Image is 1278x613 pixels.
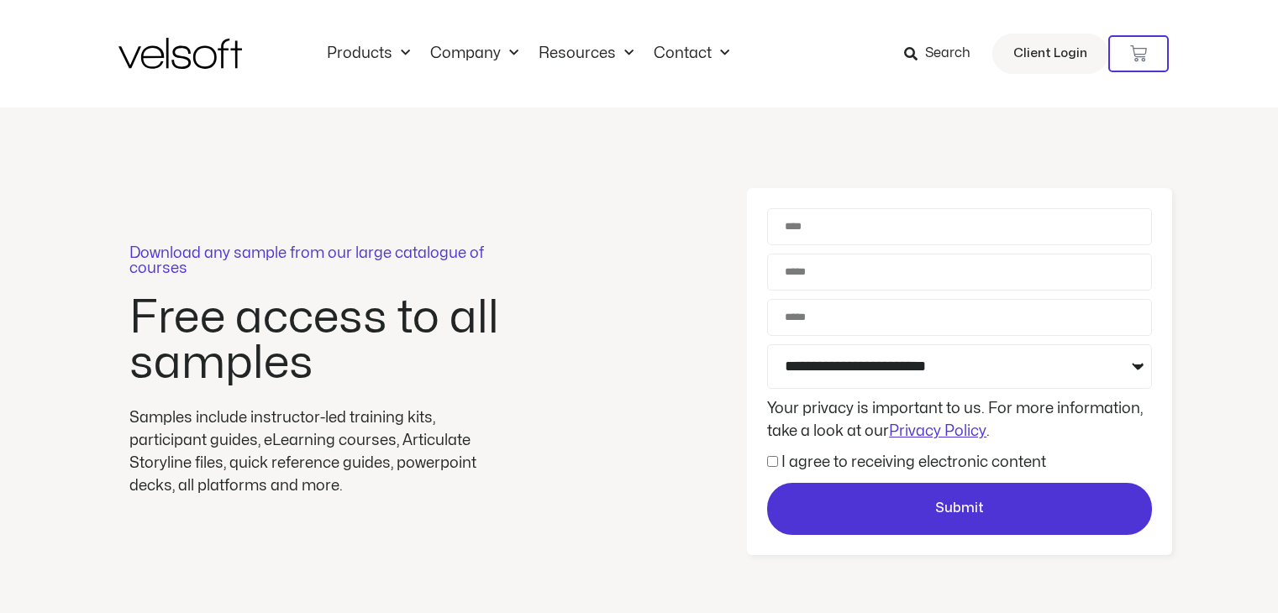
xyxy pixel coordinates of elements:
[992,34,1108,74] a: Client Login
[763,397,1156,443] div: Your privacy is important to us. For more information, take a look at our .
[904,39,982,68] a: Search
[644,45,739,63] a: ContactMenu Toggle
[889,424,986,438] a: Privacy Policy
[118,38,242,69] img: Velsoft Training Materials
[935,498,984,520] span: Submit
[317,45,420,63] a: ProductsMenu Toggle
[129,296,508,386] h2: Free access to all samples
[129,406,508,497] div: Samples include instructor-led training kits, participant guides, eLearning courses, Articulate S...
[420,45,529,63] a: CompanyMenu Toggle
[767,483,1152,535] button: Submit
[529,45,644,63] a: ResourcesMenu Toggle
[1013,43,1087,65] span: Client Login
[781,455,1046,469] label: I agree to receiving electronic content
[129,246,508,276] p: Download any sample from our large catalogue of courses
[317,45,739,63] nav: Menu
[925,43,970,65] span: Search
